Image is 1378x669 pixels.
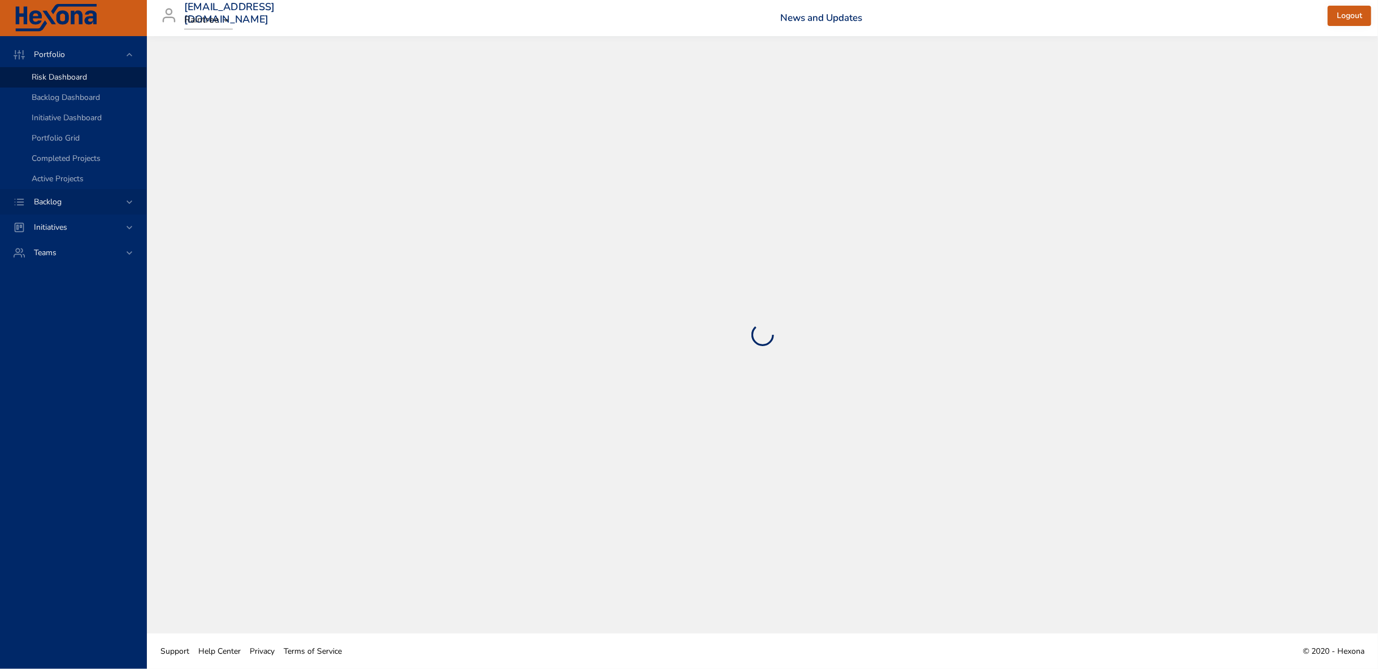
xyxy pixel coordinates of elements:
[32,92,100,103] span: Backlog Dashboard
[184,1,275,25] h3: [EMAIL_ADDRESS][DOMAIN_NAME]
[1303,646,1364,657] span: © 2020 - Hexona
[32,173,84,184] span: Active Projects
[194,639,245,664] a: Help Center
[14,4,98,32] img: Hexona
[1328,6,1371,27] button: Logout
[279,639,346,664] a: Terms of Service
[25,247,66,258] span: Teams
[1337,9,1362,23] span: Logout
[32,153,101,164] span: Completed Projects
[245,639,279,664] a: Privacy
[250,646,275,657] span: Privacy
[32,72,87,82] span: Risk Dashboard
[184,11,233,29] div: Raintree
[25,196,71,207] span: Backlog
[160,646,189,657] span: Support
[32,133,80,143] span: Portfolio Grid
[780,11,862,24] a: News and Updates
[198,646,241,657] span: Help Center
[156,639,194,664] a: Support
[25,49,74,60] span: Portfolio
[284,646,342,657] span: Terms of Service
[25,222,76,233] span: Initiatives
[32,112,102,123] span: Initiative Dashboard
